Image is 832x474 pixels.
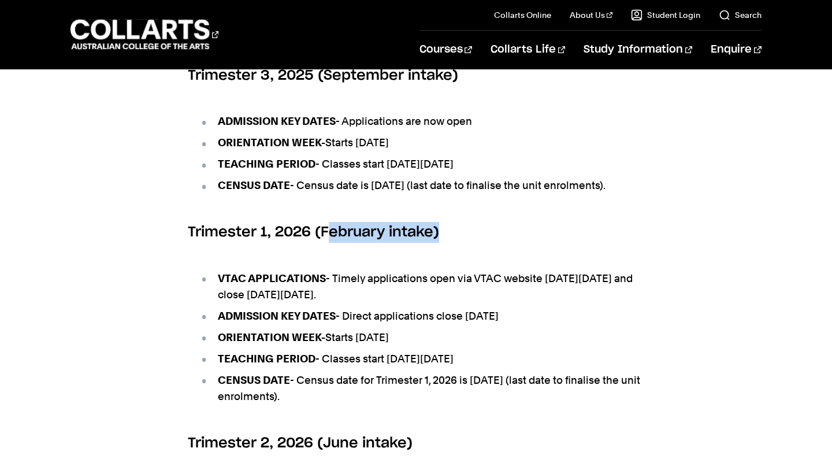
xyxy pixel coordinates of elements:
[218,179,290,191] strong: CENSUS DATE
[199,351,644,367] li: - Classes start [DATE][DATE]
[199,329,644,346] li: Starts [DATE]
[199,308,644,324] li: - Direct applications close [DATE]
[218,136,325,149] strong: ORIENTATION WEEK-
[199,271,644,303] li: - Timely applications open via VTAC website [DATE][DATE] and close [DATE][DATE].
[218,353,315,365] strong: TEACHING PERIOD
[570,9,612,21] a: About Us
[631,9,700,21] a: Student Login
[199,372,644,405] li: - Census date for Trimester 1, 2026 is [DATE] (last date to finalise the unit enrolments).
[218,272,326,284] strong: VTAC APPLICATIONS
[218,115,336,127] strong: ADMISSION KEY DATES
[494,9,551,21] a: Collarts Online
[188,65,644,86] h6: Trimester 3, 2025 (September intake)
[584,31,692,69] a: Study Information
[199,177,644,194] li: - Census date is [DATE] (last date to finalise the unit enrolments).
[199,156,644,172] li: - Classes start [DATE][DATE]
[218,310,336,322] strong: ADMISSION KEY DATES
[218,158,315,170] strong: TEACHING PERIOD
[188,222,644,243] h6: Trimester 1, 2026 (February intake)
[188,433,644,454] h6: Trimester 2, 2026 (June intake)
[711,31,761,69] a: Enquire
[199,135,644,151] li: Starts [DATE]
[491,31,565,69] a: Collarts Life
[70,18,218,51] div: Go to homepage
[218,374,290,386] strong: CENSUS DATE
[419,31,472,69] a: Courses
[719,9,762,21] a: Search
[199,113,644,129] li: - Applications are now open
[218,331,325,343] strong: ORIENTATION WEEK-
